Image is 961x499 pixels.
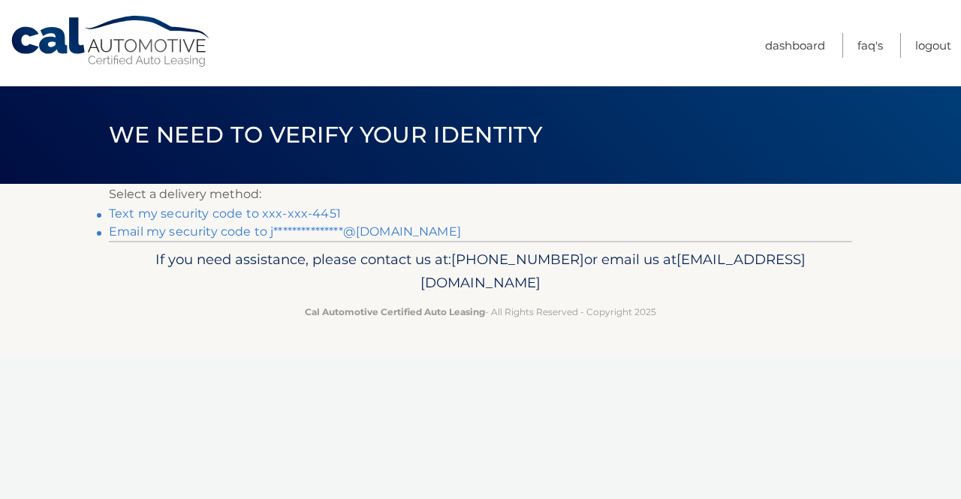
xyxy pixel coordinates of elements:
a: FAQ's [857,33,883,58]
a: Dashboard [765,33,825,58]
span: [PHONE_NUMBER] [451,251,584,268]
p: Select a delivery method: [109,184,852,205]
strong: Cal Automotive Certified Auto Leasing [305,306,485,317]
p: - All Rights Reserved - Copyright 2025 [119,304,842,320]
a: Logout [915,33,951,58]
span: We need to verify your identity [109,121,542,149]
a: Cal Automotive [10,15,212,68]
p: If you need assistance, please contact us at: or email us at [119,248,842,296]
a: Text my security code to xxx-xxx-4451 [109,206,341,221]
